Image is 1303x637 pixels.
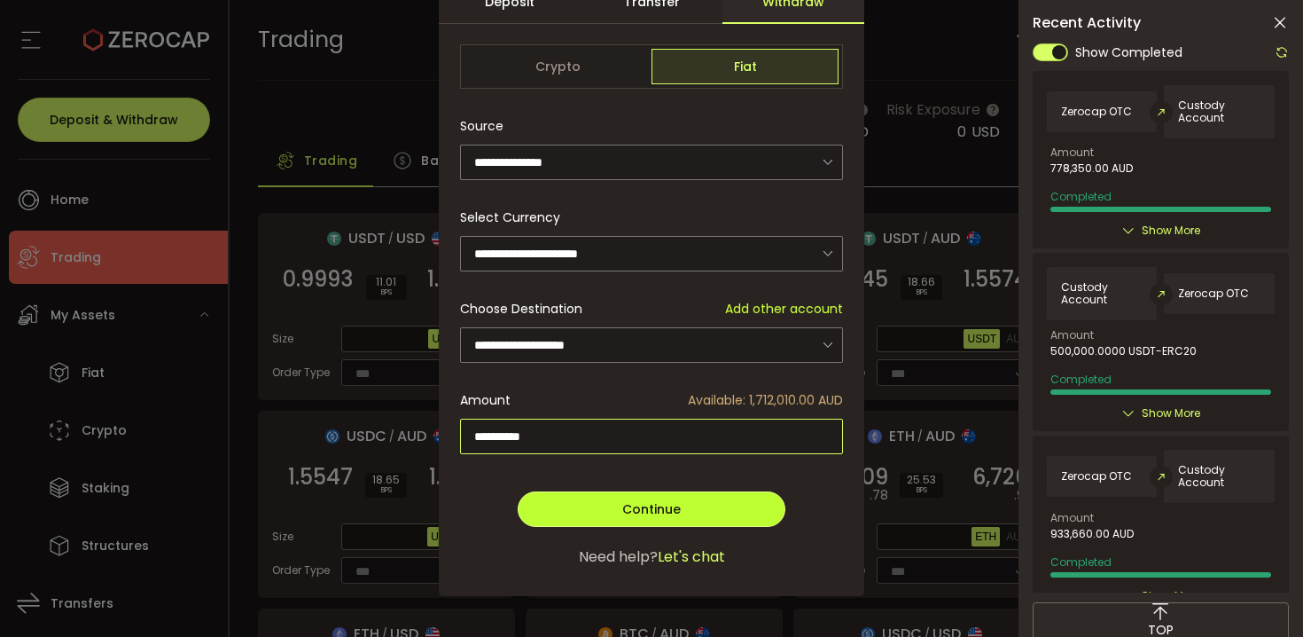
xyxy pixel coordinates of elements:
[1050,513,1094,523] span: Amount
[579,547,658,568] span: Need help?
[658,547,725,568] span: Let's chat
[1061,281,1143,306] span: Custody Account
[518,492,785,527] button: Continue
[1061,106,1132,118] span: Zerocap OTC
[1075,43,1182,62] span: Show Completed
[460,391,511,410] span: Amount
[1050,330,1094,341] span: Amount
[1178,99,1260,124] span: Custody Account
[464,49,651,84] span: Crypto
[1142,405,1200,422] span: Show More
[1061,470,1132,483] span: Zerocap OTC
[1050,528,1134,540] span: 933,660.00 AUD
[651,49,839,84] span: Fiat
[1050,147,1094,158] span: Amount
[1050,345,1197,358] span: 500,000.0000 USDT-ERC20
[460,300,582,318] span: Choose Destination
[688,391,843,410] span: Available: 1,712,010.00 AUD
[1178,287,1249,300] span: Zerocap OTC
[1092,445,1303,637] iframe: Chat Widget
[1050,189,1112,204] span: Completed
[1050,162,1133,175] span: 778,350.00 AUD
[1050,372,1112,387] span: Completed
[460,208,571,226] label: Select Currency
[1033,16,1141,30] span: Recent Activity
[1050,554,1112,570] span: Completed
[460,108,503,144] span: Source
[725,300,843,318] span: Add other account
[1142,222,1200,240] span: Show More
[622,500,681,518] span: Continue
